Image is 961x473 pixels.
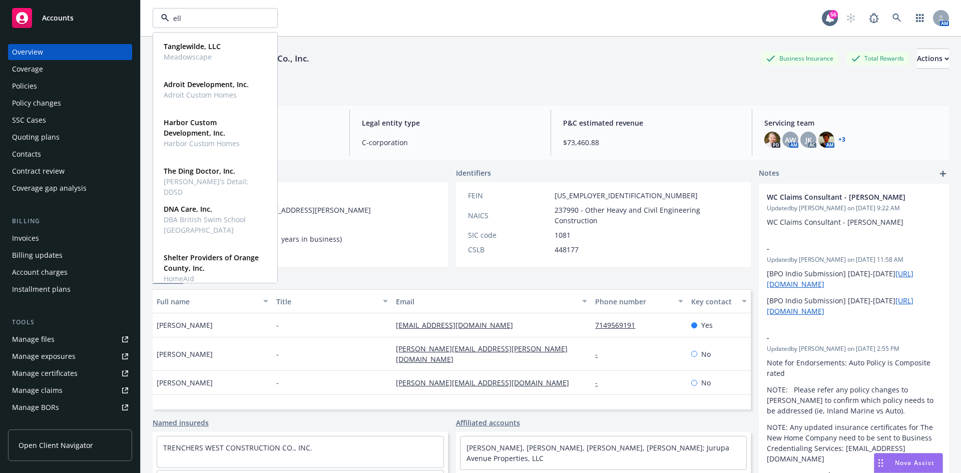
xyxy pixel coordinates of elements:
[8,264,132,280] a: Account charges
[12,163,65,179] div: Contract review
[764,118,941,128] span: Servicing team
[8,78,132,94] a: Policies
[362,137,539,148] span: C-corporation
[12,399,59,415] div: Manage BORs
[157,377,213,388] span: [PERSON_NAME]
[759,168,779,180] span: Notes
[874,453,943,473] button: Nova Assist
[12,365,78,381] div: Manage certificates
[701,320,713,330] span: Yes
[19,440,93,450] span: Open Client Navigator
[595,296,672,307] div: Phone number
[272,289,392,313] button: Title
[917,49,949,69] button: Actions
[8,44,132,60] a: Overview
[12,247,63,263] div: Billing updates
[8,112,132,128] a: SSC Cases
[701,377,711,388] span: No
[12,61,43,77] div: Coverage
[785,135,796,145] span: AW
[8,365,132,381] a: Manage certificates
[759,235,949,324] div: -Updatedby [PERSON_NAME] on [DATE] 11:58 AM[BPO Indio Submission] [DATE]-[DATE][URL][DOMAIN_NAME]...
[846,52,909,65] div: Total Rewards
[466,443,729,463] a: [PERSON_NAME], [PERSON_NAME], [PERSON_NAME], [PERSON_NAME]; Jurupa Avenue Properties, LLC
[12,44,43,60] div: Overview
[8,180,132,196] a: Coverage gap analysis
[555,205,739,226] span: 237990 - Other Heavy and Civil Engineering Construction
[767,384,941,416] p: NOTE: Please refer any policy changes to [PERSON_NAME] to confirm which policy needs to be addres...
[42,14,74,22] span: Accounts
[701,349,711,359] span: No
[8,348,132,364] a: Manage exposures
[767,243,915,254] span: -
[555,190,698,201] span: [US_EMPLOYER_IDENTIFICATION_NUMBER]
[8,95,132,111] a: Policy changes
[456,168,491,178] span: Identifiers
[759,184,949,235] div: WC Claims Consultant - [PERSON_NAME]Updatedby [PERSON_NAME] on [DATE] 9:22 AMWC Claims Consultant...
[805,135,812,145] span: JK
[153,417,209,428] a: Named insureds
[838,137,845,143] a: +3
[910,8,930,28] a: Switch app
[937,168,949,180] a: add
[164,80,249,89] strong: Adroit Development, Inc.
[767,422,941,464] p: NOTE: Any updated insurance certificates for The New Home Company need to be sent to Business Cre...
[12,281,71,297] div: Installment plans
[591,289,687,313] button: Phone number
[276,296,377,307] div: Title
[887,8,907,28] a: Search
[276,320,279,330] span: -
[362,118,539,128] span: Legal entity type
[874,453,887,472] div: Drag to move
[164,176,265,197] span: [PERSON_NAME]'s Detail; DDSD
[767,357,941,378] p: Note for Endorsements: Auto Policy is Composite rated
[157,320,213,330] span: [PERSON_NAME]
[12,146,41,162] div: Contacts
[396,378,577,387] a: [PERSON_NAME][EMAIL_ADDRESS][DOMAIN_NAME]
[829,10,838,19] div: 56
[8,146,132,162] a: Contacts
[164,166,235,176] strong: The Ding Doctor, Inc.
[764,132,780,148] img: photo
[767,204,941,213] span: Updated by [PERSON_NAME] on [DATE] 9:22 AM
[276,377,279,388] span: -
[8,61,132,77] a: Coverage
[12,180,87,196] div: Coverage gap analysis
[563,118,740,128] span: P&C estimated revenue
[767,344,941,353] span: Updated by [PERSON_NAME] on [DATE] 2:55 PM
[392,289,591,313] button: Email
[164,90,249,100] span: Adroit Custom Homes
[153,289,272,313] button: Full name
[917,49,949,68] div: Actions
[456,417,520,428] a: Affiliated accounts
[595,378,606,387] a: -
[555,244,579,255] span: 448177
[396,320,521,330] a: [EMAIL_ADDRESS][DOMAIN_NAME]
[164,214,265,235] span: DBA British Swim School [GEOGRAPHIC_DATA]
[157,349,213,359] span: [PERSON_NAME]
[12,416,88,432] div: Summary of insurance
[164,204,212,214] strong: DNA Care, Inc.
[8,281,132,297] a: Installment plans
[12,382,63,398] div: Manage claims
[164,42,221,51] strong: Tanglewilde, LLC
[8,317,132,327] div: Tools
[468,190,551,201] div: FEIN
[163,443,312,452] a: TRENCHERS WEST CONSTRUCTION CO., INC.
[767,268,941,289] p: [BPO Indio Submission] [DATE]-[DATE]
[12,230,39,246] div: Invoices
[8,163,132,179] a: Contract review
[8,129,132,145] a: Quoting plans
[12,264,68,280] div: Account charges
[12,348,76,364] div: Manage exposures
[8,247,132,263] a: Billing updates
[767,217,903,227] span: WC Claims Consultant - [PERSON_NAME]
[468,244,551,255] div: CSLB
[841,8,861,28] a: Start snowing
[818,132,834,148] img: photo
[767,255,941,264] span: Updated by [PERSON_NAME] on [DATE] 11:58 AM
[761,52,838,65] div: Business Insurance
[396,296,576,307] div: Email
[12,129,60,145] div: Quoting plans
[164,138,265,149] span: Harbor Custom Homes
